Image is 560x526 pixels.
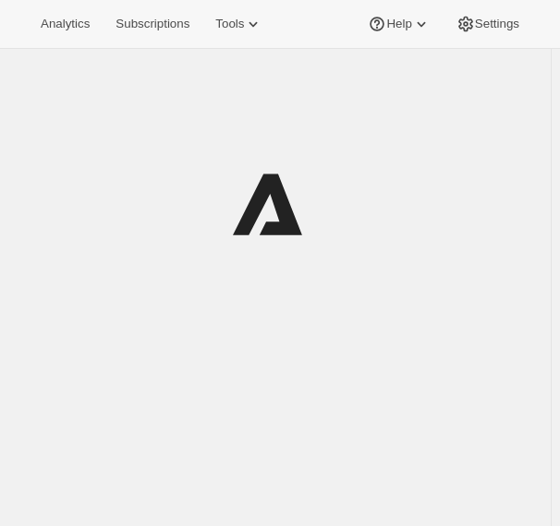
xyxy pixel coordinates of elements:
[215,17,244,31] span: Tools
[30,11,101,37] button: Analytics
[386,17,411,31] span: Help
[204,11,274,37] button: Tools
[116,17,189,31] span: Subscriptions
[357,11,441,37] button: Help
[445,11,530,37] button: Settings
[41,17,90,31] span: Analytics
[104,11,201,37] button: Subscriptions
[475,17,519,31] span: Settings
